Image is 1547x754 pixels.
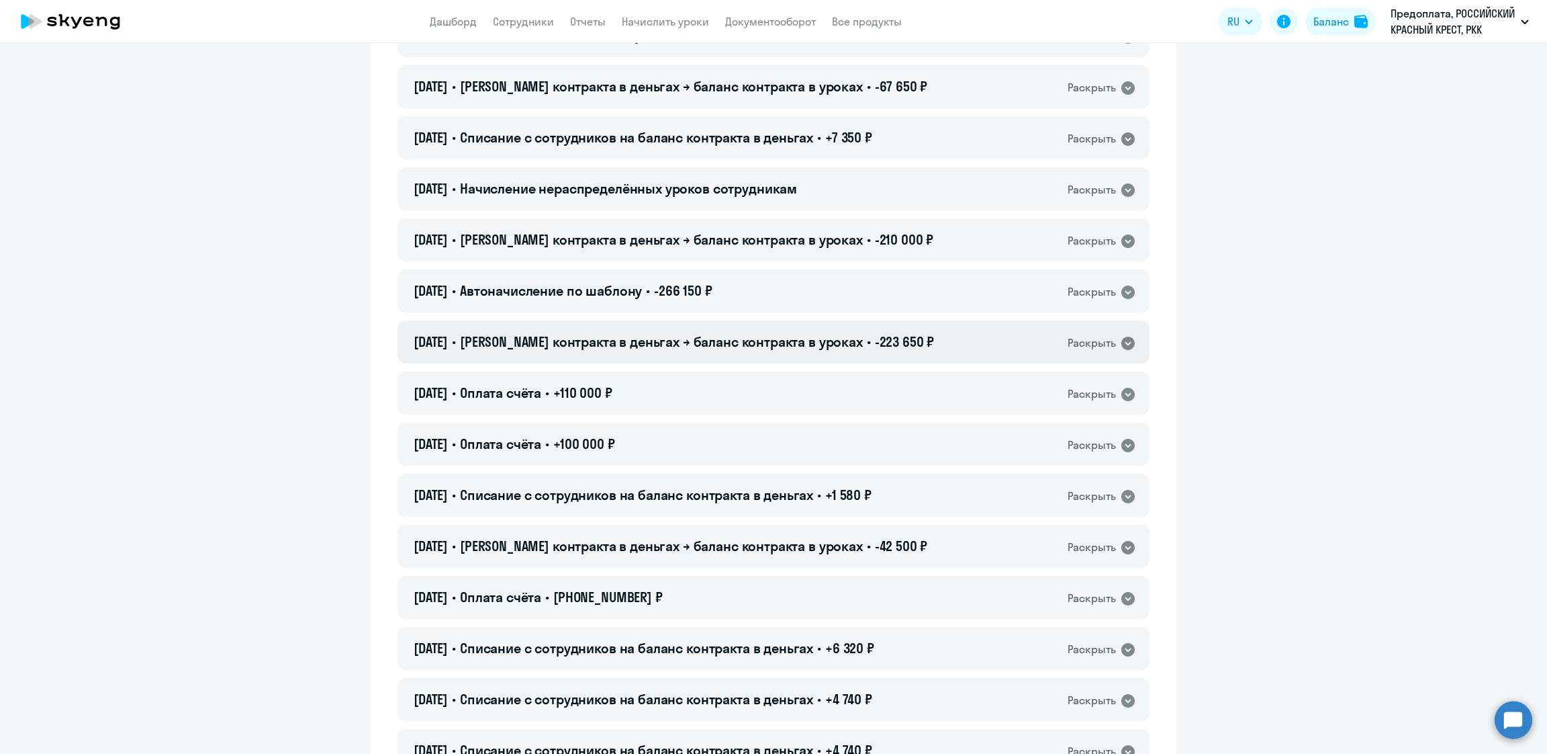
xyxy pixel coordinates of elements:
button: RU [1218,8,1262,35]
img: balance [1354,15,1368,28]
span: • [452,282,456,299]
span: • [452,129,456,146]
span: Списание с сотрудников на баланс контракта в деньгах [460,691,813,708]
span: [DATE] [414,78,448,95]
span: • [452,180,456,197]
span: Оплата счёта [460,435,541,452]
p: Предоплата, РОССИЙСКИЙ КРАСНЫЙ КРЕСТ, РКК [1391,5,1515,38]
span: -67 650 ₽ [875,78,928,95]
span: [DATE] [414,640,448,657]
span: RU [1227,13,1239,30]
span: Списание с сотрудников на баланс контракта в деньгах [460,640,813,657]
div: Раскрыть [1068,79,1116,96]
span: • [867,78,871,95]
a: Отчеты [570,15,606,28]
div: Раскрыть [1068,692,1116,709]
span: • [646,282,650,299]
span: [PERSON_NAME] контракта в деньгах → баланс контракта в уроках [460,78,863,95]
span: • [867,231,871,248]
a: Дашборд [430,15,477,28]
div: Раскрыть [1068,539,1116,556]
span: • [452,691,456,708]
span: Автоначисление по шаблону [460,282,642,299]
a: Все продукты [832,15,902,28]
span: +4 740 ₽ [825,691,872,708]
span: Оплата счёта [460,384,541,401]
span: Начисление нераспределённых уроков сотрудникам [460,180,797,197]
span: • [452,538,456,554]
span: • [867,333,871,350]
span: • [867,538,871,554]
span: • [545,589,549,605]
span: • [545,435,549,452]
span: [DATE] [414,384,448,401]
span: -42 500 ₽ [875,538,928,554]
span: • [452,78,456,95]
span: -223 650 ₽ [875,333,935,350]
span: • [817,487,821,503]
a: Документооборот [725,15,816,28]
span: [DATE] [414,691,448,708]
span: Списание с сотрудников на баланс контракта в деньгах [460,129,813,146]
div: Раскрыть [1068,233,1116,249]
span: -266 150 ₽ [654,282,712,299]
div: Раскрыть [1068,641,1116,658]
span: +1 580 ₽ [825,487,872,503]
button: Предоплата, РОССИЙСКИЙ КРАСНЫЙ КРЕСТ, РКК [1384,5,1536,38]
span: • [817,640,821,657]
div: Раскрыть [1068,284,1116,300]
a: Начислить уроки [622,15,709,28]
div: Раскрыть [1068,181,1116,198]
span: [DATE] [414,538,448,554]
span: [PHONE_NUMBER] ₽ [553,589,663,605]
span: [PERSON_NAME] контракта в деньгах → баланс контракта в уроках [460,538,863,554]
div: Раскрыть [1068,130,1116,147]
span: • [452,333,456,350]
span: [PERSON_NAME] контракта в деньгах → баланс контракта в уроках [460,231,863,248]
span: [DATE] [414,589,448,605]
span: [DATE] [414,487,448,503]
span: +6 320 ₽ [825,640,874,657]
span: [DATE] [414,282,448,299]
div: Раскрыть [1068,488,1116,505]
span: • [452,435,456,452]
a: Сотрудники [493,15,554,28]
div: Раскрыть [1068,590,1116,607]
span: • [545,384,549,401]
span: [PERSON_NAME] контракта в деньгах → баланс контракта в уроках [460,333,863,350]
span: +110 000 ₽ [553,384,612,401]
span: • [817,691,821,708]
span: [DATE] [414,129,448,146]
span: -210 000 ₽ [875,231,934,248]
span: [DATE] [414,231,448,248]
span: Списание с сотрудников на баланс контракта в деньгах [460,487,813,503]
div: Раскрыть [1068,437,1116,454]
span: • [452,640,456,657]
span: +100 000 ₽ [553,435,615,452]
span: • [452,487,456,503]
div: Баланс [1313,13,1349,30]
div: Раскрыть [1068,386,1116,403]
span: [DATE] [414,180,448,197]
span: [DATE] [414,435,448,452]
span: • [452,384,456,401]
span: +7 350 ₽ [825,129,872,146]
span: Оплата счёта [460,589,541,605]
span: • [452,589,456,605]
span: • [452,231,456,248]
button: Балансbalance [1305,8,1376,35]
div: Раскрыть [1068,335,1116,351]
span: [DATE] [414,333,448,350]
span: • [817,129,821,146]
